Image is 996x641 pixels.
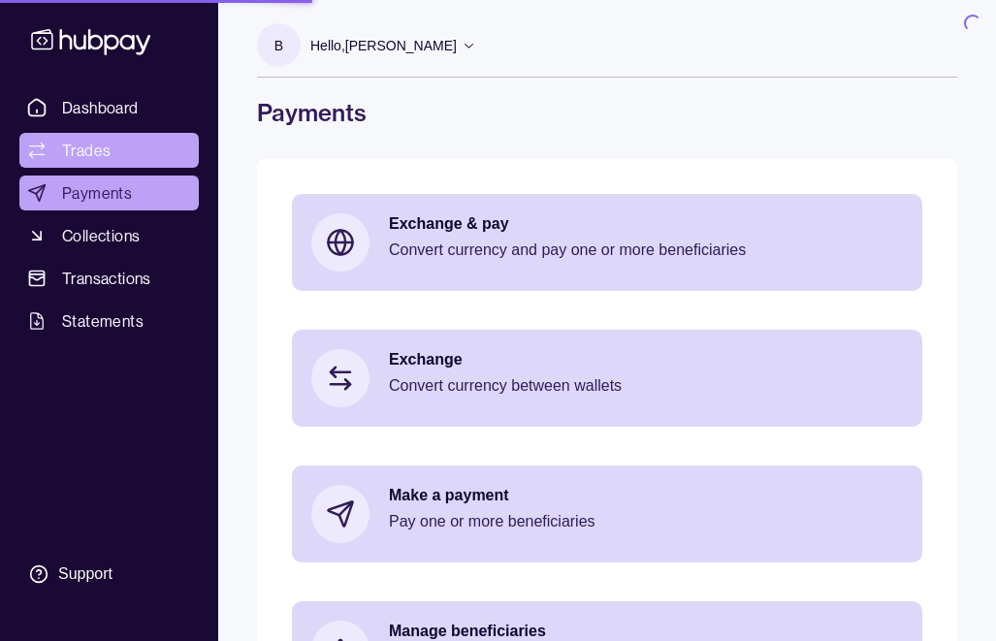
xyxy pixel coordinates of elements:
[389,213,903,235] p: Exchange & pay
[62,181,132,205] span: Payments
[257,97,957,128] h1: Payments
[62,309,144,333] span: Statements
[389,240,903,261] p: Convert currency and pay one or more beneficiaries
[58,563,112,585] div: Support
[62,96,139,119] span: Dashboard
[389,485,903,506] p: Make a payment
[19,554,199,594] a: Support
[19,304,199,338] a: Statements
[19,218,199,253] a: Collections
[19,133,199,168] a: Trades
[389,511,903,532] p: Pay one or more beneficiaries
[19,176,199,210] a: Payments
[310,35,457,56] p: Hello, [PERSON_NAME]
[62,224,140,247] span: Collections
[389,349,903,370] p: Exchange
[389,375,903,397] p: Convert currency between wallets
[292,330,922,427] a: ExchangeConvert currency between wallets
[19,90,199,125] a: Dashboard
[62,139,111,162] span: Trades
[274,35,283,56] p: b
[292,194,922,291] a: Exchange & payConvert currency and pay one or more beneficiaries
[292,465,922,562] a: Make a paymentPay one or more beneficiaries
[62,267,151,290] span: Transactions
[19,261,199,296] a: Transactions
